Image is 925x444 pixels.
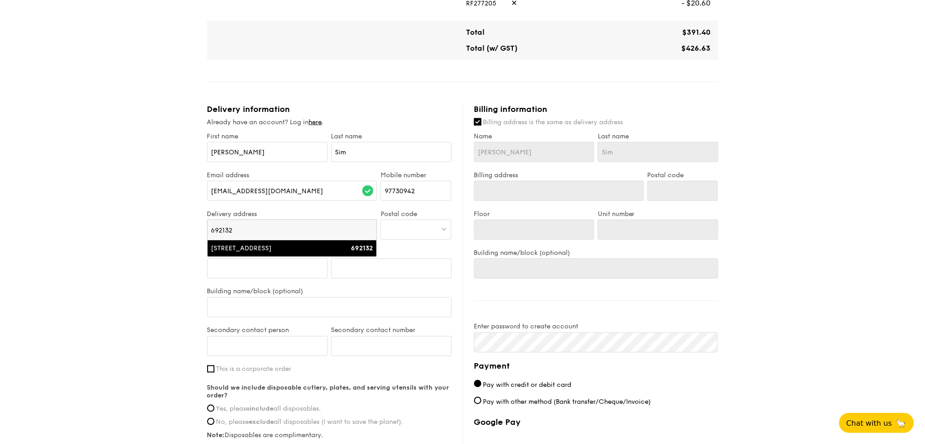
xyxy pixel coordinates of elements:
input: Billing address is the same as delivery address [474,118,481,126]
label: Secondary contact person [207,327,328,334]
label: Unit number [331,249,452,257]
span: Pay with other method (Bank transfer/Cheque/Invoice) [483,398,651,406]
label: Mobile number [381,171,451,179]
button: Chat with us🦙 [839,413,914,433]
span: This is a corporate order [216,365,292,373]
label: Secondary contact number [331,327,452,334]
span: $426.63 [682,44,711,53]
label: Postal code [381,210,451,218]
label: Disposables are complimentary. [207,432,452,439]
label: Billing address [474,171,644,179]
label: Email address [207,171,377,179]
label: First name [207,132,328,140]
input: No, pleaseexcludeall disposables (I want to save the planet). [207,418,214,425]
span: Billing information [474,104,548,114]
span: $391.40 [683,28,711,37]
label: Unit number [598,210,718,218]
label: Delivery address [207,210,377,218]
span: 🦙 [896,418,907,428]
label: Enter password to create account [474,323,718,331]
img: icon-dropdown.fa26e9f9.svg [441,226,447,233]
span: Yes, please all disposables. [216,405,321,413]
label: Last name [598,132,718,140]
label: Building name/block (optional) [207,288,452,296]
input: This is a corporate order [207,365,214,373]
span: Total (w/ GST) [466,44,518,53]
div: [STREET_ADDRESS] [211,244,333,253]
input: Pay with other method (Bank transfer/Cheque/Invoice) [474,397,481,404]
strong: Note: [207,432,225,439]
span: Pay with credit or debit card [483,381,572,389]
span: Billing address is the same as delivery address [483,118,623,126]
label: Floor [474,210,595,218]
label: Google Pay [474,418,718,428]
strong: Should we include disposable cutlery, plates, and serving utensils with your order? [207,384,449,400]
img: icon-success.f839ccf9.svg [362,185,373,196]
strong: exclude [249,418,274,426]
div: Already have an account? Log in . [207,118,452,127]
label: Postal code [648,171,718,179]
input: Pay with credit or debit card [474,380,481,387]
input: Yes, pleaseincludeall disposables. [207,405,214,412]
span: Chat with us [847,419,892,428]
label: Building name/block (optional) [474,249,718,257]
span: Total [466,28,485,37]
strong: include [250,405,274,413]
strong: 692132 [351,244,373,252]
label: Name [474,132,595,140]
span: No, please all disposables (I want to save the planet). [216,418,403,426]
a: here [309,118,322,126]
h4: Payment [474,360,718,373]
span: Delivery information [207,104,290,114]
label: Last name [331,132,452,140]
